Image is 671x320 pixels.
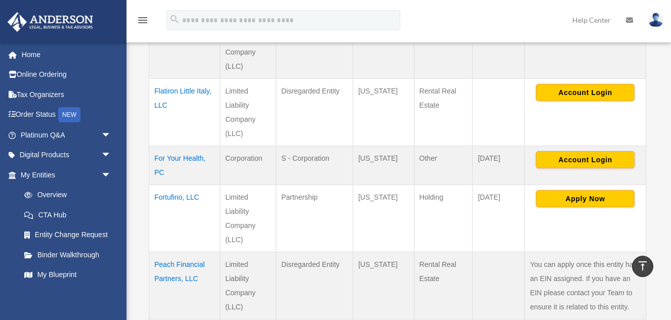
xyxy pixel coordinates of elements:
[276,79,353,146] td: Disregarded Entity
[414,11,473,79] td: Rental Real Estate
[536,190,635,207] button: Apply Now
[525,252,646,319] td: You can apply once this entity has an EIN assigned. If you have an EIN please contact your Team t...
[473,146,525,185] td: [DATE]
[353,252,414,319] td: [US_STATE]
[149,252,220,319] td: Peach Financial Partners, LLC
[536,84,635,101] button: Account Login
[149,11,220,79] td: E 123rd Properties, LLC
[14,265,121,285] a: My Blueprint
[137,14,149,26] i: menu
[7,125,127,145] a: Platinum Q&Aarrow_drop_down
[414,79,473,146] td: Rental Real Estate
[414,185,473,252] td: Holding
[101,165,121,186] span: arrow_drop_down
[353,11,414,79] td: [US_STATE]
[353,146,414,185] td: [US_STATE]
[149,146,220,185] td: For Your Health, PC
[220,79,276,146] td: Limited Liability Company (LLC)
[220,146,276,185] td: Corporation
[414,252,473,319] td: Rental Real Estate
[473,11,525,79] td: [DATE]
[536,155,635,163] a: Account Login
[7,165,121,185] a: My Entitiesarrow_drop_down
[14,285,121,305] a: Tax Due Dates
[101,145,121,166] span: arrow_drop_down
[276,252,353,319] td: Disregarded Entity
[473,185,525,252] td: [DATE]
[276,185,353,252] td: Partnership
[353,79,414,146] td: [US_STATE]
[101,125,121,146] span: arrow_drop_down
[7,84,127,105] a: Tax Organizers
[536,88,635,96] a: Account Login
[14,205,121,225] a: CTA Hub
[7,105,127,125] a: Order StatusNEW
[14,245,121,265] a: Binder Walkthrough
[169,14,180,25] i: search
[14,225,121,245] a: Entity Change Request
[7,44,127,65] a: Home
[637,260,649,272] i: vertical_align_top
[220,11,276,79] td: Limited Liability Company (LLC)
[648,13,663,27] img: User Pic
[149,185,220,252] td: Fortufino, LLC
[7,145,127,165] a: Digital Productsarrow_drop_down
[58,107,80,122] div: NEW
[7,65,127,85] a: Online Ordering
[149,79,220,146] td: Flatiron Little Italy, LLC
[536,151,635,168] button: Account Login
[14,185,116,205] a: Overview
[276,11,353,79] td: Partnership
[220,185,276,252] td: Limited Liability Company (LLC)
[276,146,353,185] td: S - Corporation
[632,256,653,277] a: vertical_align_top
[353,185,414,252] td: [US_STATE]
[5,12,96,32] img: Anderson Advisors Platinum Portal
[220,252,276,319] td: Limited Liability Company (LLC)
[137,18,149,26] a: menu
[414,146,473,185] td: Other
